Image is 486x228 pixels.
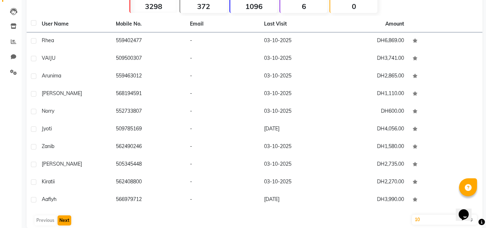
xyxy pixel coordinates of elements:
td: 562408800 [112,174,186,191]
td: 562490246 [112,138,186,156]
th: User Name [37,16,112,32]
td: - [186,138,260,156]
button: Next [58,215,71,225]
td: DH2,865.00 [334,68,408,85]
td: [DATE] [260,191,334,209]
td: [DATE] [260,121,334,138]
strong: 372 [180,2,227,11]
th: Amount [381,16,408,32]
td: 509500307 [112,50,186,68]
td: 566979712 [112,191,186,209]
span: Zanib [42,143,54,149]
td: 03-10-2025 [260,174,334,191]
td: 03-10-2025 [260,138,334,156]
span: Kiratii [42,178,55,185]
strong: 3298 [130,2,177,11]
td: - [186,50,260,68]
strong: 1096 [230,2,277,11]
td: 552733807 [112,103,186,121]
span: [PERSON_NAME] [42,90,82,97]
td: 509785169 [112,121,186,138]
td: - [186,85,260,103]
td: 03-10-2025 [260,103,334,121]
td: - [186,121,260,138]
th: Email [186,16,260,32]
td: DH600.00 [334,103,408,121]
td: 03-10-2025 [260,85,334,103]
td: - [186,68,260,85]
td: - [186,32,260,50]
td: DH3,990.00 [334,191,408,209]
td: DH3,741.00 [334,50,408,68]
td: 03-10-2025 [260,50,334,68]
th: Mobile No. [112,16,186,32]
td: 568194591 [112,85,186,103]
td: DH4,056.00 [334,121,408,138]
span: VAIJU [42,55,55,61]
span: norry [42,108,54,114]
td: DH1,110.00 [334,85,408,103]
td: - [186,191,260,209]
td: 505345448 [112,156,186,174]
strong: 6 [280,2,327,11]
span: Arunima [42,72,61,79]
span: [PERSON_NAME] [42,161,82,167]
td: 559402477 [112,32,186,50]
td: 03-10-2025 [260,68,334,85]
td: 03-10-2025 [260,32,334,50]
span: Jyoti [42,125,52,132]
strong: 0 [330,2,377,11]
td: DH2,735.00 [334,156,408,174]
td: - [186,174,260,191]
th: Last Visit [260,16,334,32]
td: 559463012 [112,68,186,85]
iframe: chat widget [456,199,479,221]
span: Aafiyh [42,196,56,202]
span: Rhea [42,37,54,44]
td: DH2,270.00 [334,174,408,191]
td: 03-10-2025 [260,156,334,174]
td: DH1,580.00 [334,138,408,156]
td: - [186,156,260,174]
td: DH6,869.00 [334,32,408,50]
td: - [186,103,260,121]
